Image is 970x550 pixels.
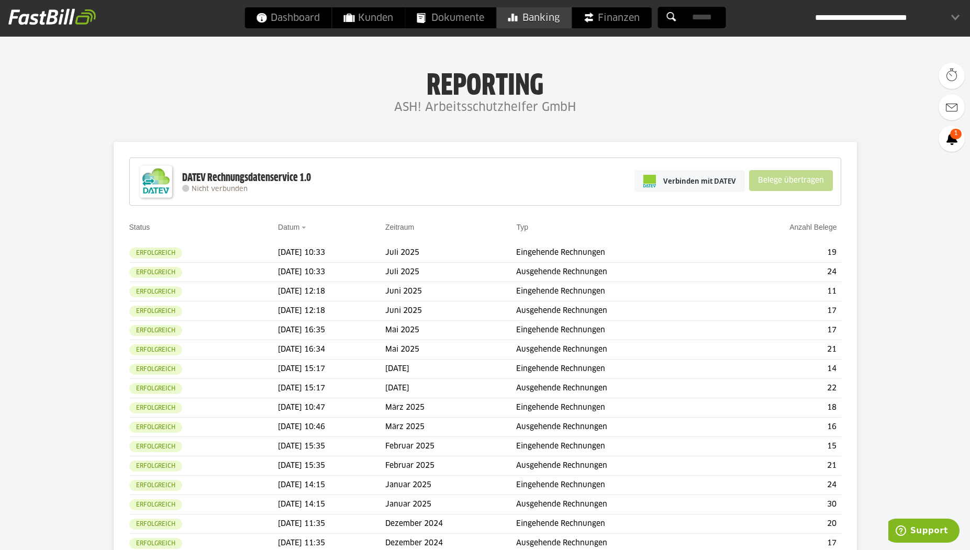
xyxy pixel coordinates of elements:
[405,7,496,28] a: Dokumente
[278,263,385,282] td: [DATE] 10:33
[256,7,320,28] span: Dashboard
[129,267,182,278] sl-badge: Erfolgreich
[572,7,651,28] a: Finanzen
[516,301,723,321] td: Ausgehende Rechnungen
[516,243,723,263] td: Eingehende Rechnungen
[302,227,308,229] img: sort_desc.gif
[278,398,385,418] td: [DATE] 10:47
[385,321,516,340] td: Mai 2025
[278,360,385,379] td: [DATE] 15:17
[135,161,177,203] img: DATEV-Datenservice Logo
[129,422,182,433] sl-badge: Erfolgreich
[516,360,723,379] td: Eingehende Rechnungen
[129,538,182,549] sl-badge: Erfolgreich
[182,171,311,185] div: DATEV Rechnungsdatenservice 1.0
[724,398,841,418] td: 18
[724,514,841,534] td: 20
[129,344,182,355] sl-badge: Erfolgreich
[129,461,182,472] sl-badge: Erfolgreich
[724,360,841,379] td: 14
[129,499,182,510] sl-badge: Erfolgreich
[278,340,385,360] td: [DATE] 16:34
[516,321,723,340] td: Eingehende Rechnungen
[724,437,841,456] td: 15
[724,301,841,321] td: 17
[724,263,841,282] td: 24
[888,519,960,545] iframe: Öffnet ein Widget, in dem Sie weitere Informationen finden
[385,456,516,476] td: Februar 2025
[724,282,841,301] td: 11
[278,282,385,301] td: [DATE] 12:18
[385,360,516,379] td: [DATE]
[192,186,248,193] span: Nicht verbunden
[939,126,965,152] a: 1
[385,418,516,437] td: März 2025
[724,476,841,495] td: 24
[278,321,385,340] td: [DATE] 16:35
[278,437,385,456] td: [DATE] 15:35
[583,7,640,28] span: Finanzen
[129,325,182,336] sl-badge: Erfolgreich
[508,7,560,28] span: Banking
[385,243,516,263] td: Juli 2025
[516,418,723,437] td: Ausgehende Rechnungen
[516,379,723,398] td: Ausgehende Rechnungen
[385,301,516,321] td: Juni 2025
[496,7,571,28] a: Banking
[516,437,723,456] td: Eingehende Rechnungen
[129,519,182,530] sl-badge: Erfolgreich
[516,263,723,282] td: Ausgehende Rechnungen
[385,223,414,231] a: Zeitraum
[129,402,182,413] sl-badge: Erfolgreich
[129,480,182,491] sl-badge: Erfolgreich
[789,223,837,231] a: Anzahl Belege
[516,495,723,514] td: Ausgehende Rechnungen
[516,282,723,301] td: Eingehende Rechnungen
[278,301,385,321] td: [DATE] 12:18
[385,398,516,418] td: März 2025
[129,306,182,317] sl-badge: Erfolgreich
[129,364,182,375] sl-badge: Erfolgreich
[385,282,516,301] td: Juni 2025
[724,243,841,263] td: 19
[516,456,723,476] td: Ausgehende Rechnungen
[278,223,299,231] a: Datum
[278,456,385,476] td: [DATE] 15:35
[105,70,865,97] h1: Reporting
[724,379,841,398] td: 22
[724,340,841,360] td: 21
[634,170,745,192] a: Verbinden mit DATEV
[343,7,393,28] span: Kunden
[129,223,150,231] a: Status
[8,8,96,25] img: fastbill_logo_white.png
[516,340,723,360] td: Ausgehende Rechnungen
[724,456,841,476] td: 21
[129,286,182,297] sl-badge: Erfolgreich
[278,476,385,495] td: [DATE] 14:15
[129,383,182,394] sl-badge: Erfolgreich
[724,321,841,340] td: 17
[516,476,723,495] td: Eingehende Rechnungen
[385,263,516,282] td: Juli 2025
[516,514,723,534] td: Eingehende Rechnungen
[385,437,516,456] td: Februar 2025
[385,514,516,534] td: Dezember 2024
[129,441,182,452] sl-badge: Erfolgreich
[278,418,385,437] td: [DATE] 10:46
[278,379,385,398] td: [DATE] 15:17
[244,7,331,28] a: Dashboard
[278,243,385,263] td: [DATE] 10:33
[129,248,182,259] sl-badge: Erfolgreich
[385,379,516,398] td: [DATE]
[749,170,833,191] sl-button: Belege übertragen
[516,398,723,418] td: Eingehende Rechnungen
[278,495,385,514] td: [DATE] 14:15
[385,476,516,495] td: Januar 2025
[724,418,841,437] td: 16
[417,7,484,28] span: Dokumente
[516,223,528,231] a: Typ
[663,176,736,186] span: Verbinden mit DATEV
[332,7,405,28] a: Kunden
[643,175,656,187] img: pi-datev-logo-farbig-24.svg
